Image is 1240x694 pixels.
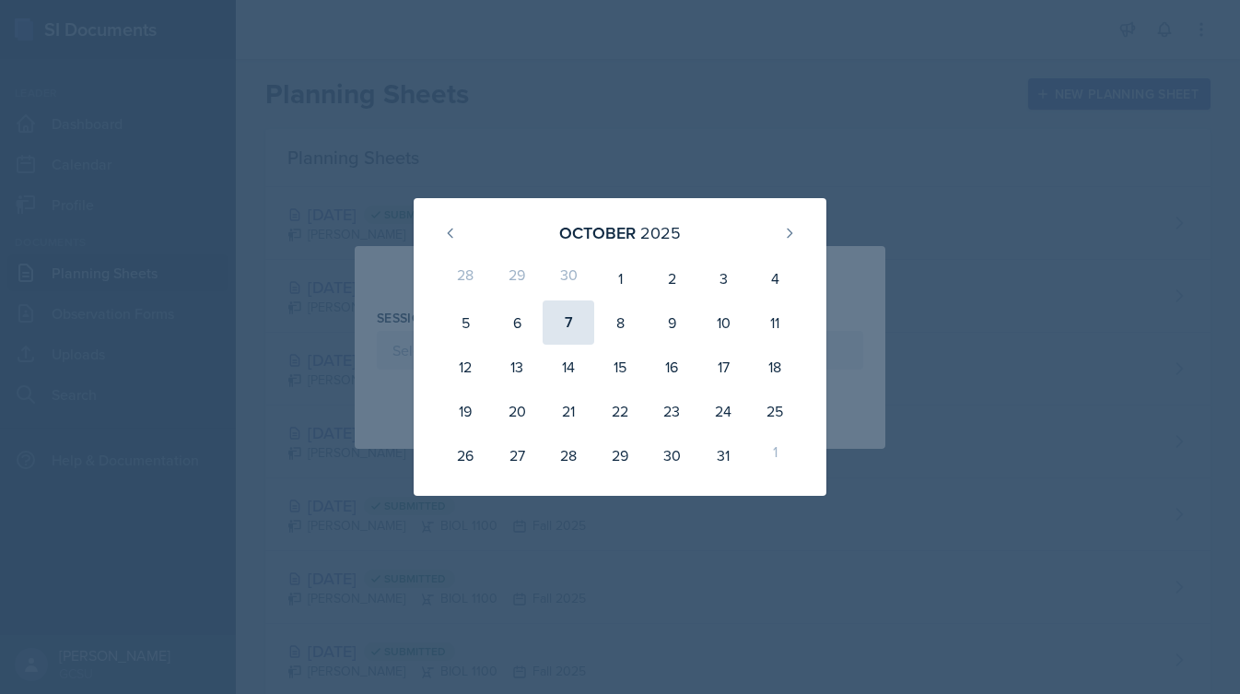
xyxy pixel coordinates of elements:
div: 17 [697,345,749,389]
div: 23 [646,389,697,433]
div: 31 [697,433,749,477]
div: 26 [439,433,491,477]
div: 10 [697,300,749,345]
div: 30 [543,256,594,300]
div: 28 [543,433,594,477]
div: 6 [491,300,543,345]
div: 19 [439,389,491,433]
div: 27 [491,433,543,477]
div: 11 [749,300,801,345]
div: 14 [543,345,594,389]
div: October [559,220,636,245]
div: 2 [646,256,697,300]
div: 13 [491,345,543,389]
div: 18 [749,345,801,389]
div: 29 [594,433,646,477]
div: 29 [491,256,543,300]
div: 9 [646,300,697,345]
div: 16 [646,345,697,389]
div: 21 [543,389,594,433]
div: 2025 [640,220,681,245]
div: 1 [749,433,801,477]
div: 12 [439,345,491,389]
div: 1 [594,256,646,300]
div: 24 [697,389,749,433]
div: 3 [697,256,749,300]
div: 28 [439,256,491,300]
div: 8 [594,300,646,345]
div: 22 [594,389,646,433]
div: 4 [749,256,801,300]
div: 5 [439,300,491,345]
div: 30 [646,433,697,477]
div: 7 [543,300,594,345]
div: 20 [491,389,543,433]
div: 25 [749,389,801,433]
div: 15 [594,345,646,389]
